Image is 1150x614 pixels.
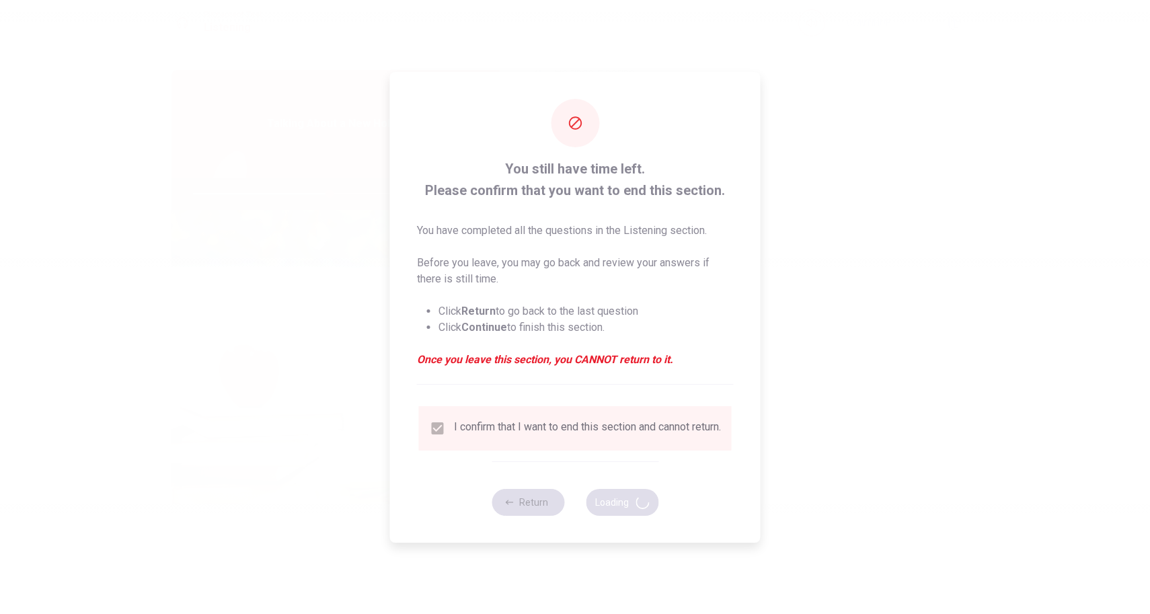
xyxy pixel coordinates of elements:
[461,321,507,334] strong: Continue
[417,352,734,368] em: Once you leave this section, you CANNOT return to it.
[417,223,734,239] p: You have completed all the questions in the Listening section.
[461,305,496,317] strong: Return
[454,420,721,436] div: I confirm that I want to end this section and cannot return.
[586,489,658,516] button: Loading
[492,489,564,516] button: Return
[417,158,734,201] span: You still have time left. Please confirm that you want to end this section.
[438,319,734,336] li: Click to finish this section.
[438,303,734,319] li: Click to go back to the last question
[417,255,734,287] p: Before you leave, you may go back and review your answers if there is still time.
